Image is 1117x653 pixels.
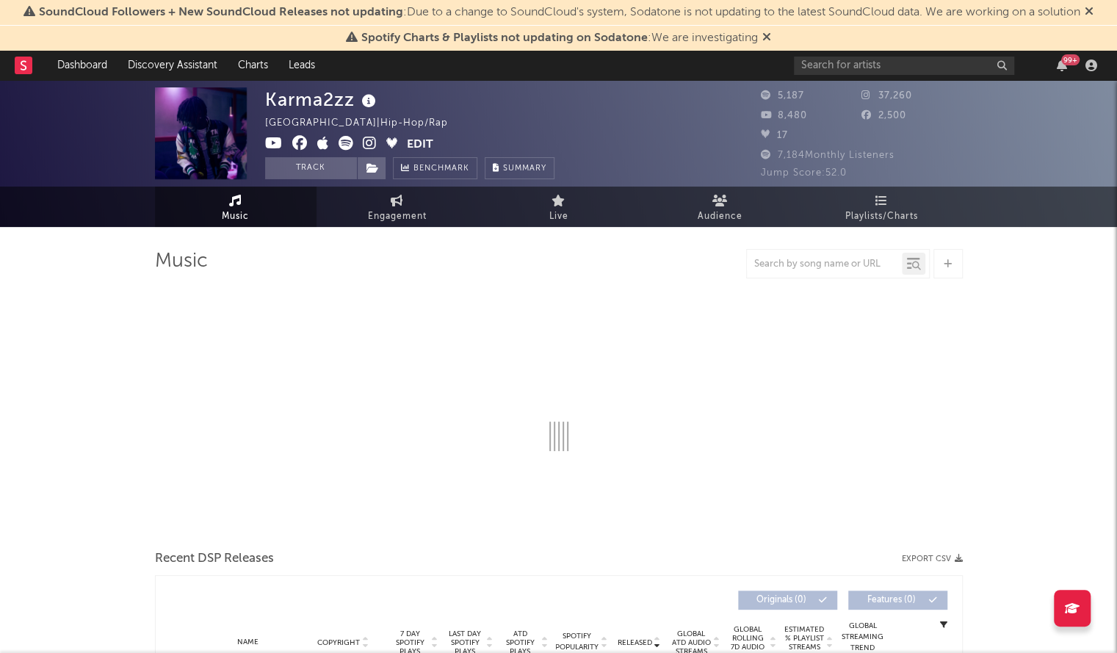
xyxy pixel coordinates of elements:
a: Music [155,187,317,227]
span: Dismiss [762,32,771,44]
a: Audience [640,187,801,227]
a: Leads [278,51,325,80]
div: Karma2zz [265,87,380,112]
button: Summary [485,157,554,179]
a: Playlists/Charts [801,187,963,227]
span: Spotify Charts & Playlists not updating on Sodatone [361,32,648,44]
div: [GEOGRAPHIC_DATA] | Hip-Hop/Rap [265,115,465,132]
a: Charts [228,51,278,80]
span: Benchmark [413,160,469,178]
span: Copyright [317,638,360,647]
span: Originals ( 0 ) [748,596,815,605]
span: Live [549,208,568,226]
span: Released [618,638,652,647]
span: Recent DSP Releases [155,550,274,568]
span: Features ( 0 ) [858,596,925,605]
input: Search for artists [794,57,1014,75]
span: Music [222,208,249,226]
span: : We are investigating [361,32,758,44]
button: Originals(0) [738,591,837,610]
button: Features(0) [848,591,947,610]
span: Engagement [368,208,427,226]
div: Name [200,637,296,648]
button: Edit [407,136,433,154]
span: 2,500 [861,111,906,120]
div: 99 + [1061,54,1080,65]
span: Spotify Popularity [555,631,599,653]
a: Live [478,187,640,227]
a: Dashboard [47,51,118,80]
a: Engagement [317,187,478,227]
input: Search by song name or URL [747,259,902,270]
a: Discovery Assistant [118,51,228,80]
span: 5,187 [761,91,804,101]
span: SoundCloud Followers + New SoundCloud Releases not updating [39,7,403,18]
span: 37,260 [861,91,912,101]
span: Playlists/Charts [845,208,918,226]
span: : Due to a change to SoundCloud's system, Sodatone is not updating to the latest SoundCloud data.... [39,7,1080,18]
button: 99+ [1057,59,1067,71]
button: Track [265,157,357,179]
button: Export CSV [902,555,963,563]
span: 17 [761,131,788,140]
span: Audience [698,208,742,226]
span: Dismiss [1085,7,1093,18]
span: 7,184 Monthly Listeners [761,151,894,160]
span: Summary [503,165,546,173]
span: 8,480 [761,111,807,120]
span: Jump Score: 52.0 [761,168,847,178]
a: Benchmark [393,157,477,179]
